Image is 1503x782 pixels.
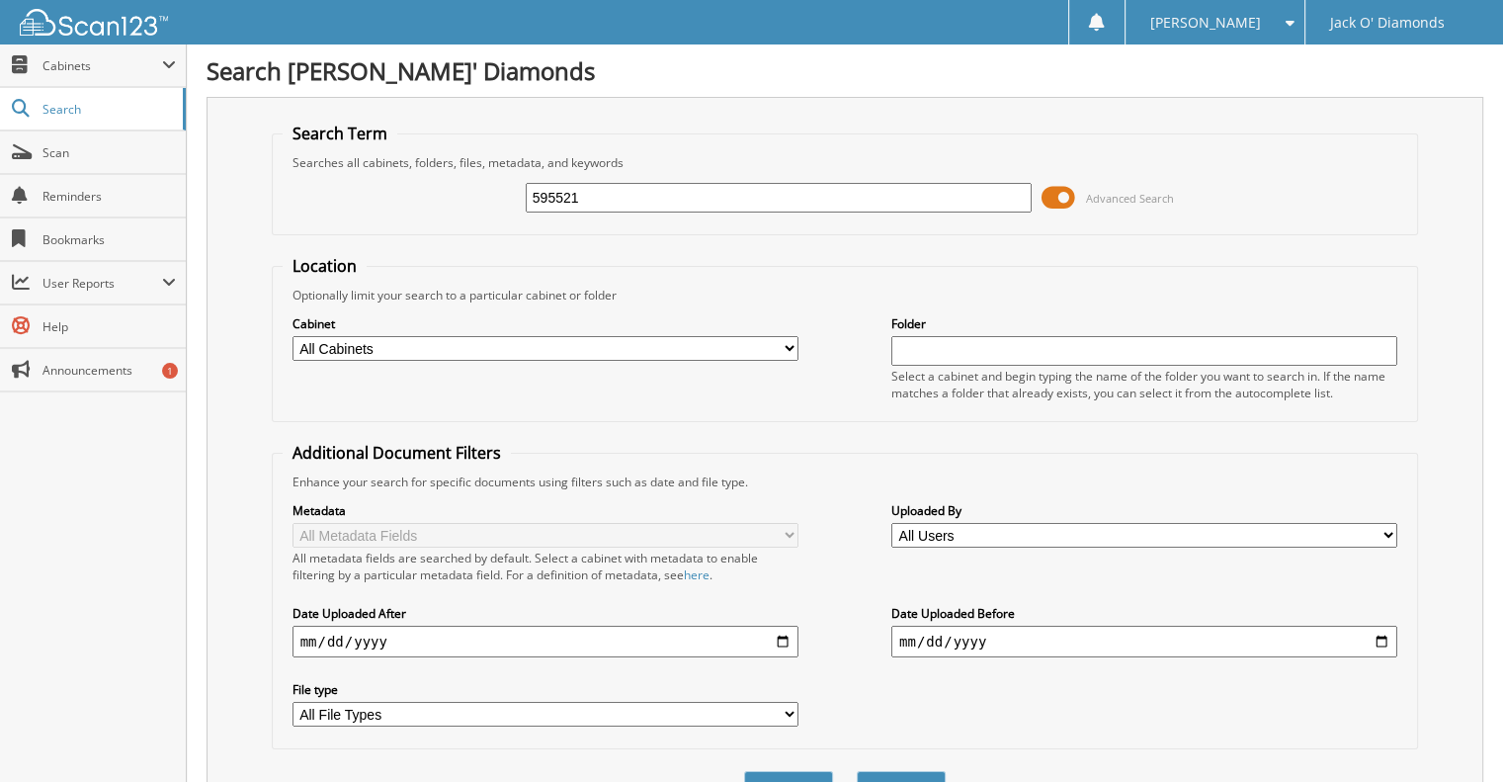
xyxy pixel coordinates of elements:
[42,275,162,292] span: User Reports
[891,315,1397,332] label: Folder
[891,626,1397,657] input: end
[42,57,162,74] span: Cabinets
[283,255,367,277] legend: Location
[1150,17,1261,29] span: [PERSON_NAME]
[1330,17,1445,29] span: Jack O' Diamonds
[42,362,176,379] span: Announcements
[283,474,1408,490] div: Enhance your search for specific documents using filters such as date and file type.
[891,502,1397,519] label: Uploaded By
[283,442,511,464] legend: Additional Document Filters
[42,318,176,335] span: Help
[42,188,176,205] span: Reminders
[207,54,1483,87] h1: Search [PERSON_NAME]' Diamonds
[891,368,1397,401] div: Select a cabinet and begin typing the name of the folder you want to search in. If the name match...
[891,605,1397,622] label: Date Uploaded Before
[283,154,1408,171] div: Searches all cabinets, folders, files, metadata, and keywords
[292,681,798,698] label: File type
[292,315,798,332] label: Cabinet
[292,502,798,519] label: Metadata
[42,144,176,161] span: Scan
[162,363,178,379] div: 1
[42,101,173,118] span: Search
[42,231,176,248] span: Bookmarks
[20,9,168,36] img: scan123-logo-white.svg
[684,566,710,583] a: here
[292,605,798,622] label: Date Uploaded After
[283,287,1408,304] div: Optionally limit your search to a particular cabinet or folder
[1086,191,1174,206] span: Advanced Search
[283,123,397,144] legend: Search Term
[292,626,798,657] input: start
[292,550,798,583] div: All metadata fields are searched by default. Select a cabinet with metadata to enable filtering b...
